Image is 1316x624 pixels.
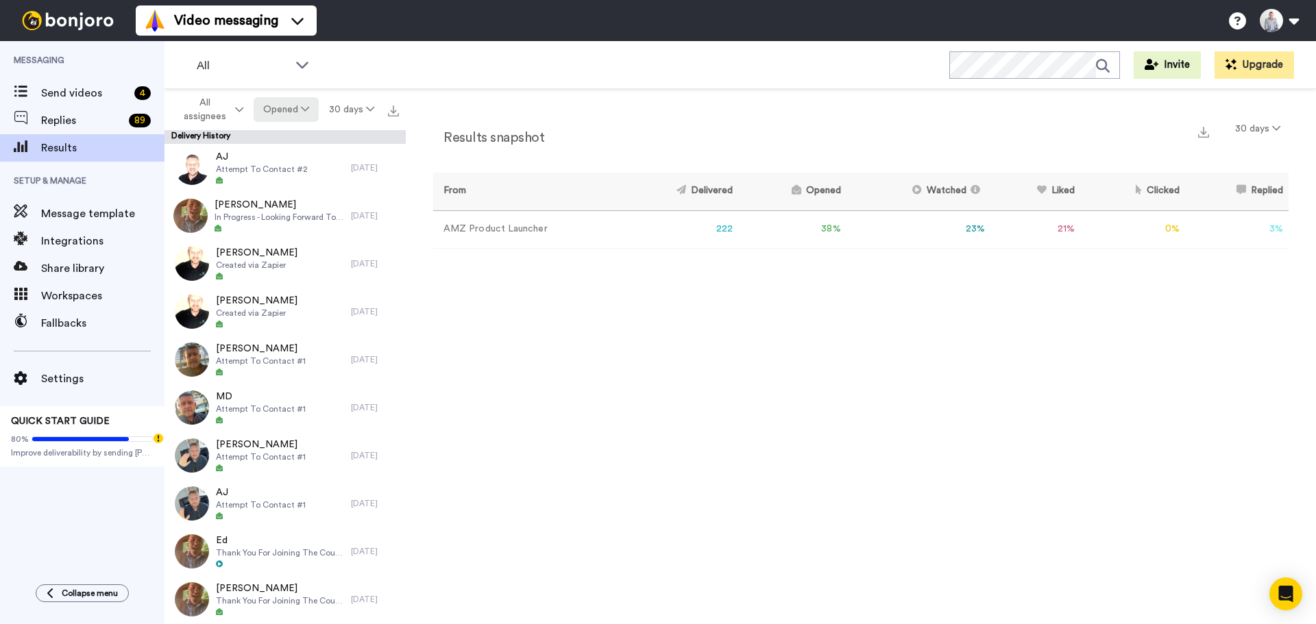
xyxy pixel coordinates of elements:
[990,173,1080,210] th: Liked
[351,546,399,557] div: [DATE]
[216,451,306,462] span: Attempt To Contact #1
[433,210,620,248] td: AMZ Product Launcher
[351,306,399,317] div: [DATE]
[41,260,164,277] span: Share library
[167,90,254,129] button: All assignees
[62,588,118,599] span: Collapse menu
[152,432,164,445] div: Tooltip anchor
[41,85,129,101] span: Send videos
[433,130,544,145] h2: Results snapshot
[846,210,990,248] td: 23 %
[164,479,406,527] a: AJAttempt To Contact #1[DATE]
[36,584,129,602] button: Collapse menu
[134,86,151,100] div: 4
[144,10,166,32] img: vm-color.svg
[216,150,308,164] span: AJ
[216,499,306,510] span: Attempt To Contact #1
[164,432,406,479] a: [PERSON_NAME]Attempt To Contact #1[DATE]
[164,240,406,288] a: [PERSON_NAME]Created via Zapier[DATE]
[1185,173,1289,210] th: Replied
[197,58,289,74] span: All
[11,416,110,426] span: QUICK START GUIDE
[216,438,306,451] span: [PERSON_NAME]
[216,294,297,308] span: [PERSON_NAME]
[620,173,738,210] th: Delivered
[175,486,209,521] img: d3f0024e-7baf-4542-8965-38fb29afde22-thumb.jpg
[177,96,232,123] span: All assignees
[175,582,209,616] img: 7a15518c-c524-4a80-a145-29903786d06a-thumb.jpg
[216,342,306,355] span: [PERSON_NAME]
[16,11,119,30] img: bj-logo-header-white.svg
[1134,51,1201,79] button: Invite
[216,582,344,595] span: [PERSON_NAME]
[1080,210,1185,248] td: 0 %
[1215,51,1294,79] button: Upgrade
[216,547,344,558] span: Thank You For Joining The Course!
[41,315,164,332] span: Fallbacks
[1185,210,1289,248] td: 3 %
[216,164,308,175] span: Attempt To Contact #2
[164,527,406,575] a: EdThank You For Joining The Course![DATE]
[41,288,164,304] span: Workspaces
[175,247,209,281] img: eec4d19d-b569-4ea7-a4ec-ffad297c1e32-thumb.jpg
[175,534,209,569] img: 7981faa4-9d5b-42f0-983f-222398200f10-thumb.jpg
[215,212,344,223] span: In Progress - Looking Forward To Working With You!
[41,112,123,129] span: Replies
[1194,121,1213,141] button: Export a summary of each team member’s results that match this filter now.
[216,355,306,366] span: Attempt To Contact #1
[216,595,344,606] span: Thank You For Joining The Course!
[351,354,399,365] div: [DATE]
[846,173,990,210] th: Watched
[351,450,399,461] div: [DATE]
[175,342,209,377] img: 2dd010ba-1465-48d4-a047-071ecdfed5a9-thumb.jpg
[164,192,406,240] a: [PERSON_NAME]In Progress - Looking Forward To Working With You![DATE]
[129,114,151,127] div: 89
[175,438,209,473] img: fef1b687-8e57-408f-b664-47a328b80da7-thumb.jpg
[216,246,297,260] span: [PERSON_NAME]
[384,99,403,120] button: Export all results that match these filters now.
[1080,173,1185,210] th: Clicked
[11,447,154,458] span: Improve deliverability by sending [PERSON_NAME]’s from your own email
[216,534,344,547] span: Ed
[620,210,738,248] td: 222
[164,384,406,432] a: MDAttempt To Contact #1[DATE]
[175,390,209,425] img: 3d95b8fb-ea18-404e-bafd-e6f10ecfb4ab-thumb.jpg
[41,233,164,249] span: Integrations
[216,260,297,271] span: Created via Zapier
[11,434,29,445] span: 80%
[351,162,399,173] div: [DATE]
[215,198,344,212] span: [PERSON_NAME]
[388,105,399,116] img: export.svg
[254,97,319,122] button: Opened
[1198,127,1209,138] img: export.svg
[738,173,846,210] th: Opened
[173,199,208,233] img: fbd414ea-9a21-4d59-b205-9a9e8333d120-thumb.jpg
[738,210,846,248] td: 38 %
[433,173,620,210] th: From
[164,575,406,623] a: [PERSON_NAME]Thank You For Joining The Course![DATE]
[351,210,399,221] div: [DATE]
[216,403,306,414] span: Attempt To Contact #1
[174,11,278,30] span: Video messaging
[175,151,209,185] img: 185fbd44-c716-4934-acb3-edfb16b8c5c7-thumb.jpg
[351,594,399,605] div: [DATE]
[216,390,306,403] span: MD
[351,498,399,509] div: [DATE]
[990,210,1080,248] td: 21 %
[1227,116,1289,141] button: 30 days
[216,308,297,319] span: Created via Zapier
[41,205,164,222] span: Message template
[164,336,406,384] a: [PERSON_NAME]Attempt To Contact #1[DATE]
[351,258,399,269] div: [DATE]
[319,97,384,122] button: 30 days
[164,130,406,144] div: Delivery History
[164,288,406,336] a: [PERSON_NAME]Created via Zapier[DATE]
[351,402,399,413] div: [DATE]
[164,144,406,192] a: AJAttempt To Contact #2[DATE]
[216,486,306,499] span: AJ
[41,371,164,387] span: Settings
[175,295,209,329] img: 0953e765-648e-4468-af8f-bf1b089d050f-thumb.jpg
[41,140,164,156] span: Results
[1269,577,1302,610] div: Open Intercom Messenger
